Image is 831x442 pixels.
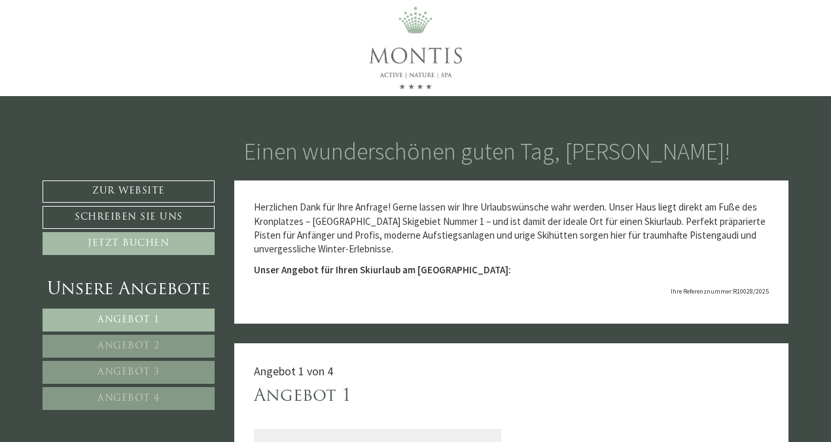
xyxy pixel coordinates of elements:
[254,364,333,379] span: Angebot 1 von 4
[254,200,769,256] p: Herzlichen Dank für Ihre Anfrage! Gerne lassen wir Ihre Urlaubswünsche wahr werden. Unser Haus li...
[43,232,215,255] a: Jetzt buchen
[244,139,730,165] h1: Einen wunderschönen guten Tag, [PERSON_NAME]!
[254,263,511,276] strong: Unser Angebot für Ihren Skiurlaub am [GEOGRAPHIC_DATA]:
[97,367,160,377] span: Angebot 3
[97,315,160,325] span: Angebot 1
[97,394,160,403] span: Angebot 4
[97,341,160,351] span: Angebot 2
[43,180,215,203] a: Zur Website
[254,384,351,409] div: Angebot 1
[43,206,215,229] a: Schreiben Sie uns
[43,278,215,302] div: Unsere Angebote
[671,287,769,296] span: Ihre Referenznummer:R10028/2025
